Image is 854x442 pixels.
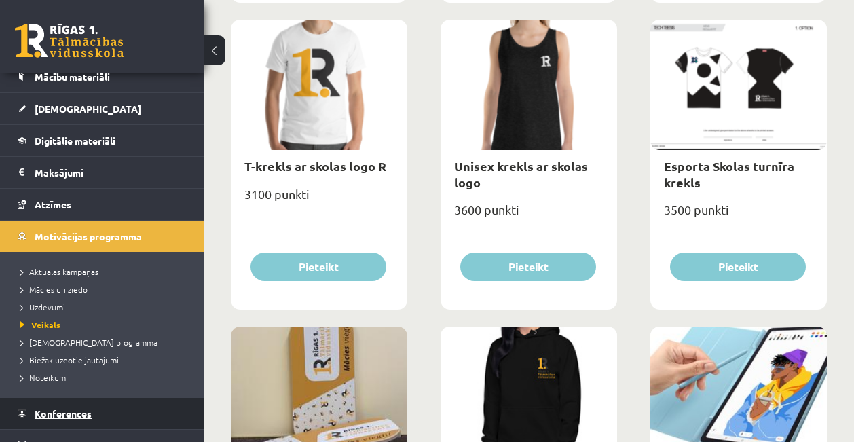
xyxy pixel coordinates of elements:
span: Digitālie materiāli [35,134,115,147]
span: Atzīmes [35,198,71,210]
button: Pieteikt [460,253,596,281]
a: Uzdevumi [20,301,190,313]
span: Aktuālās kampaņas [20,266,98,277]
a: Rīgas 1. Tālmācības vidusskola [15,24,124,58]
a: Motivācijas programma [18,221,187,252]
a: Unisex krekls ar skolas logo [454,158,588,189]
a: Mācību materiāli [18,61,187,92]
span: Konferences [35,407,92,420]
a: Aktuālās kampaņas [20,265,190,278]
button: Pieteikt [250,253,386,281]
span: Noteikumi [20,372,68,383]
span: Biežāk uzdotie jautājumi [20,354,119,365]
a: [DEMOGRAPHIC_DATA] [18,93,187,124]
a: Mācies un ziedo [20,283,190,295]
span: Motivācijas programma [35,230,142,242]
span: [DEMOGRAPHIC_DATA] [35,103,141,115]
a: [DEMOGRAPHIC_DATA] programma [20,336,190,348]
span: [DEMOGRAPHIC_DATA] programma [20,337,157,348]
a: Digitālie materiāli [18,125,187,156]
a: Atzīmes [18,189,187,220]
div: 3100 punkti [231,183,407,217]
legend: Maksājumi [35,157,187,188]
div: 3600 punkti [441,198,617,232]
span: Uzdevumi [20,301,65,312]
button: Pieteikt [670,253,806,281]
div: 3500 punkti [650,198,827,232]
span: Mācies un ziedo [20,284,88,295]
a: T-krekls ar skolas logo R [244,158,386,174]
a: Veikals [20,318,190,331]
span: Veikals [20,319,60,330]
a: Noteikumi [20,371,190,384]
a: Esporta Skolas turnīra krekls [664,158,794,189]
span: Mācību materiāli [35,71,110,83]
a: Maksājumi [18,157,187,188]
a: Biežāk uzdotie jautājumi [20,354,190,366]
a: Konferences [18,398,187,429]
